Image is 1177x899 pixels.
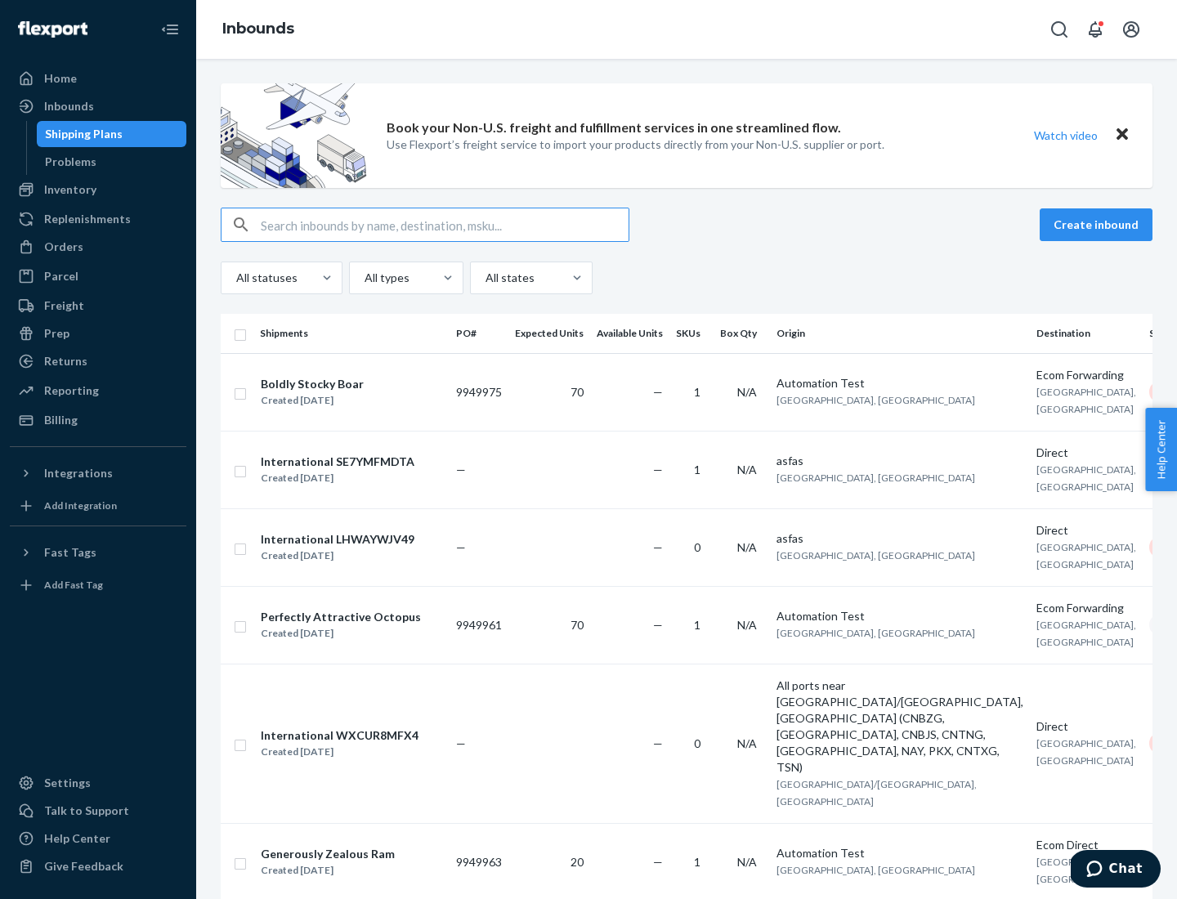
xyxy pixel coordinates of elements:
div: Ecom Direct [1036,837,1136,853]
div: Created [DATE] [261,625,421,642]
div: Generously Zealous Ram [261,846,395,862]
a: Freight [10,293,186,319]
span: [GEOGRAPHIC_DATA], [GEOGRAPHIC_DATA] [776,864,975,876]
div: Automation Test [776,608,1023,624]
button: Open Search Box [1043,13,1076,46]
div: Ecom Forwarding [1036,600,1136,616]
span: — [653,463,663,476]
span: — [653,855,663,869]
div: Home [44,70,77,87]
a: Replenishments [10,206,186,232]
div: Created [DATE] [261,862,395,879]
span: N/A [737,463,757,476]
button: Watch video [1023,123,1108,147]
div: Perfectly Attractive Octopus [261,609,421,625]
a: Inbounds [222,20,294,38]
span: — [653,385,663,399]
span: — [653,540,663,554]
a: Orders [10,234,186,260]
div: Give Feedback [44,858,123,874]
span: N/A [737,736,757,750]
span: N/A [737,855,757,869]
a: Help Center [10,825,186,852]
span: — [456,463,466,476]
a: Billing [10,407,186,433]
span: 0 [694,736,700,750]
th: Origin [770,314,1030,353]
span: N/A [737,385,757,399]
span: — [456,540,466,554]
div: Automation Test [776,375,1023,391]
div: asfas [776,453,1023,469]
div: International LHWAYWJV49 [261,531,414,548]
a: Add Fast Tag [10,572,186,598]
img: Flexport logo [18,21,87,38]
th: Shipments [253,314,450,353]
div: Help Center [44,830,110,847]
td: 9949975 [450,353,508,431]
div: Replenishments [44,211,131,227]
span: [GEOGRAPHIC_DATA], [GEOGRAPHIC_DATA] [1036,619,1136,648]
th: SKUs [669,314,714,353]
a: Inbounds [10,93,186,119]
span: 1 [694,385,700,399]
a: Reporting [10,378,186,404]
p: Use Flexport’s freight service to import your products directly from your Non-U.S. supplier or port. [387,136,884,153]
span: 1 [694,855,700,869]
button: Create inbound [1040,208,1152,241]
div: Problems [45,154,96,170]
div: Boldly Stocky Boar [261,376,364,392]
div: Ecom Forwarding [1036,367,1136,383]
span: N/A [737,540,757,554]
span: [GEOGRAPHIC_DATA], [GEOGRAPHIC_DATA] [776,472,975,484]
span: 0 [694,540,700,554]
span: — [653,736,663,750]
input: All types [363,270,365,286]
span: [GEOGRAPHIC_DATA], [GEOGRAPHIC_DATA] [776,627,975,639]
div: Add Fast Tag [44,578,103,592]
span: 1 [694,618,700,632]
div: asfas [776,530,1023,547]
th: Expected Units [508,314,590,353]
button: Help Center [1145,408,1177,491]
span: — [653,618,663,632]
a: Add Integration [10,493,186,519]
div: Fast Tags [44,544,96,561]
iframe: Opens a widget where you can chat to one of our agents [1071,850,1161,891]
button: Open account menu [1115,13,1148,46]
a: Problems [37,149,187,175]
button: Close [1112,123,1133,147]
span: 70 [571,385,584,399]
span: [GEOGRAPHIC_DATA], [GEOGRAPHIC_DATA] [776,549,975,561]
span: 70 [571,618,584,632]
div: Automation Test [776,845,1023,861]
td: 9949961 [450,586,508,664]
div: Created [DATE] [261,548,414,564]
div: Created [DATE] [261,470,414,486]
div: Direct [1036,522,1136,539]
span: [GEOGRAPHIC_DATA], [GEOGRAPHIC_DATA] [1036,463,1136,493]
button: Close Navigation [154,13,186,46]
a: Settings [10,770,186,796]
div: Integrations [44,465,113,481]
div: Inventory [44,181,96,198]
a: Inventory [10,177,186,203]
span: [GEOGRAPHIC_DATA], [GEOGRAPHIC_DATA] [1036,386,1136,415]
button: Integrations [10,460,186,486]
span: N/A [737,618,757,632]
div: Freight [44,297,84,314]
span: [GEOGRAPHIC_DATA], [GEOGRAPHIC_DATA] [1036,856,1136,885]
button: Fast Tags [10,539,186,566]
div: Inbounds [44,98,94,114]
span: [GEOGRAPHIC_DATA]/[GEOGRAPHIC_DATA], [GEOGRAPHIC_DATA] [776,778,977,807]
input: All states [484,270,486,286]
div: Parcel [44,268,78,284]
div: International WXCUR8MFX4 [261,727,418,744]
span: 1 [694,463,700,476]
div: Add Integration [44,499,117,512]
div: Orders [44,239,83,255]
span: — [456,736,466,750]
div: Reporting [44,382,99,399]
